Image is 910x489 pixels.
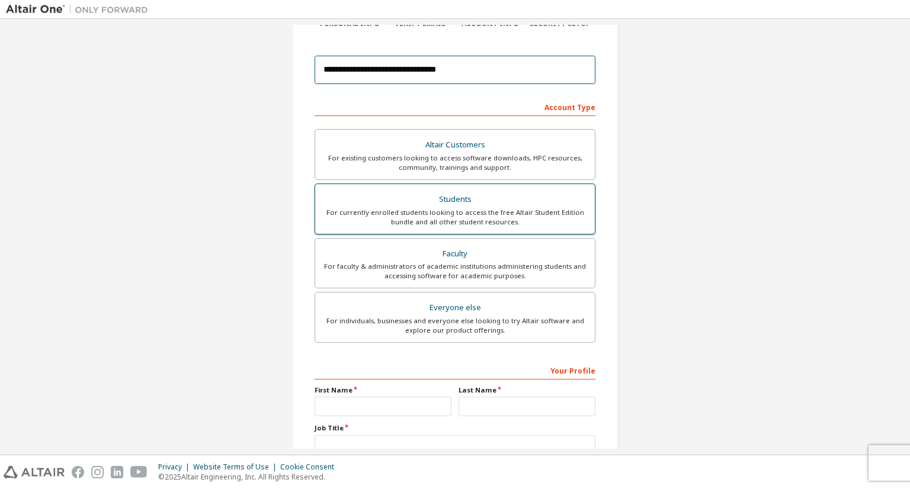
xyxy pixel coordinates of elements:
[322,208,588,227] div: For currently enrolled students looking to access the free Altair Student Edition bundle and all ...
[315,423,595,433] label: Job Title
[158,462,193,472] div: Privacy
[158,472,341,482] p: © 2025 Altair Engineering, Inc. All Rights Reserved.
[72,466,84,478] img: facebook.svg
[322,316,588,335] div: For individuals, businesses and everyone else looking to try Altair software and explore our prod...
[459,385,595,395] label: Last Name
[130,466,148,478] img: youtube.svg
[4,466,65,478] img: altair_logo.svg
[280,462,341,472] div: Cookie Consent
[91,466,104,478] img: instagram.svg
[193,462,280,472] div: Website Terms of Use
[322,300,588,316] div: Everyone else
[322,246,588,262] div: Faculty
[315,361,595,379] div: Your Profile
[111,466,123,478] img: linkedin.svg
[315,97,595,116] div: Account Type
[6,4,154,15] img: Altair One
[315,385,451,395] label: First Name
[322,191,588,208] div: Students
[322,262,588,281] div: For faculty & administrators of academic institutions administering students and accessing softwa...
[322,153,588,172] div: For existing customers looking to access software downloads, HPC resources, community, trainings ...
[322,137,588,153] div: Altair Customers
